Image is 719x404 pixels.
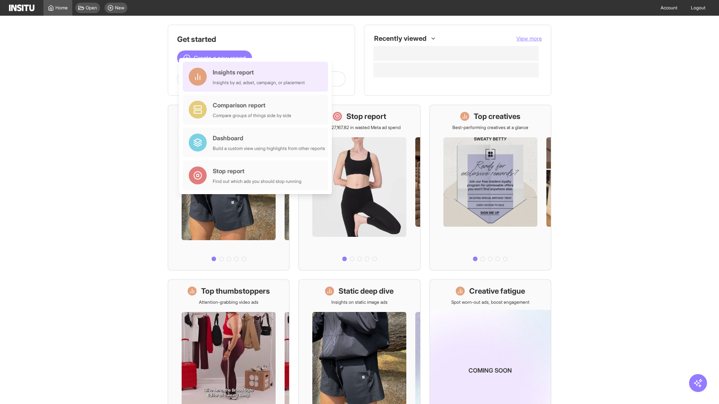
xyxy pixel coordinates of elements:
[201,286,270,296] h1: Top thumbstoppers
[115,5,124,11] span: New
[9,4,34,11] img: Logo
[194,53,246,62] span: Create a new report
[199,299,258,305] p: Attention-grabbing video ads
[55,5,68,11] span: Home
[298,105,420,270] a: Stop reportSave £27,167.82 in wasted Meta ad spend
[213,101,291,110] div: Comparison report
[452,125,528,131] p: Best-performing creatives at a glance
[346,111,386,122] h1: Stop report
[213,146,325,151] div: Build a custom view using highlights from other reports
[177,50,252,65] button: Create a new report
[318,125,401,131] p: Save £27,167.82 in wasted Meta ad spend
[86,5,97,11] span: Open
[177,34,346,45] h1: Get started
[213,113,291,119] div: Compare groups of things side by side
[430,105,551,270] a: Top creativesBest-performing creatives at a glance
[516,35,542,42] button: View more
[168,105,289,270] a: What's live nowSee all active ads instantly
[213,166,301,175] div: Stop report
[331,299,388,305] p: Insights on static image ads
[213,178,301,184] div: Find out which ads you should stop running
[213,134,325,143] div: Dashboard
[213,80,305,86] div: Insights by ad, adset, campaign, or placement
[474,111,521,122] h1: Top creatives
[339,286,394,296] h1: Static deep dive
[213,68,305,77] div: Insights report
